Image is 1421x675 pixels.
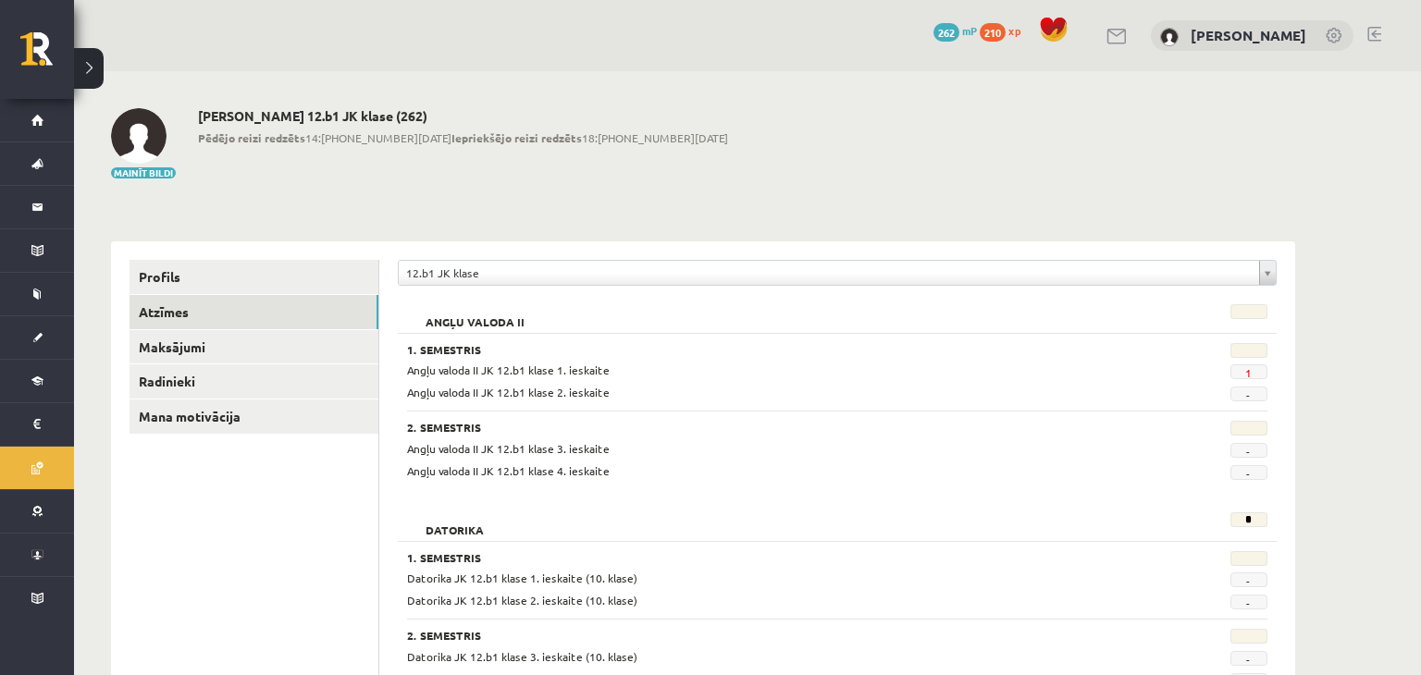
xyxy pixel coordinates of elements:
a: [PERSON_NAME] [1191,26,1306,44]
span: Angļu valoda II JK 12.b1 klase 3. ieskaite [407,441,610,456]
a: Maksājumi [130,330,378,364]
h3: 1. Semestris [407,343,1119,356]
span: - [1230,572,1267,587]
span: xp [1008,23,1020,38]
span: - [1230,465,1267,480]
img: Denīza Bērziņa [111,108,167,164]
span: 210 [980,23,1006,42]
span: Datorika JK 12.b1 klase 3. ieskaite (10. klase) [407,649,637,664]
span: 262 [933,23,959,42]
a: Atzīmes [130,295,378,329]
img: Denīza Bērziņa [1160,28,1179,46]
span: Datorika JK 12.b1 klase 2. ieskaite (10. klase) [407,593,637,607]
h2: [PERSON_NAME] 12.b1 JK klase (262) [198,108,728,124]
h2: Angļu valoda II [407,304,543,323]
span: Angļu valoda II JK 12.b1 klase 4. ieskaite [407,463,610,478]
span: Datorika JK 12.b1 klase 1. ieskaite (10. klase) [407,571,637,585]
span: 14:[PHONE_NUMBER][DATE] 18:[PHONE_NUMBER][DATE] [198,129,728,146]
a: 12.b1 JK klase [399,261,1276,285]
span: - [1230,595,1267,609]
h2: Datorika [407,512,502,531]
span: - [1230,387,1267,401]
a: 1 [1245,365,1252,380]
a: Profils [130,260,378,294]
a: Rīgas 1. Tālmācības vidusskola [20,32,74,79]
button: Mainīt bildi [111,167,176,178]
span: - [1230,443,1267,458]
h3: 2. Semestris [407,629,1119,642]
a: 262 mP [933,23,977,38]
b: Iepriekšējo reizi redzēts [451,130,582,145]
span: mP [962,23,977,38]
b: Pēdējo reizi redzēts [198,130,305,145]
h3: 2. Semestris [407,421,1119,434]
h3: 1. Semestris [407,551,1119,564]
a: 210 xp [980,23,1030,38]
span: Angļu valoda II JK 12.b1 klase 2. ieskaite [407,385,610,399]
span: Angļu valoda II JK 12.b1 klase 1. ieskaite [407,362,610,377]
span: - [1230,651,1267,666]
a: Radinieki [130,364,378,399]
a: Mana motivācija [130,399,378,434]
span: 12.b1 JK klase [406,261,1252,285]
